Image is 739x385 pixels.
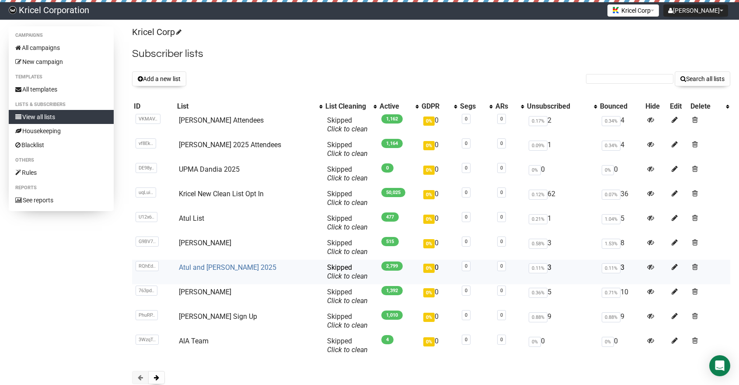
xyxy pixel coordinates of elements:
[327,223,368,231] a: Click to clean
[327,346,368,354] a: Click to clean
[525,235,598,260] td: 3
[500,263,503,269] a: 0
[179,165,240,173] a: UPMA Dandia 2025
[9,82,114,96] a: All templates
[423,264,435,273] span: 0%
[500,337,503,343] a: 0
[423,215,435,224] span: 0%
[327,321,368,329] a: Click to clean
[602,165,614,175] span: 0%
[527,102,589,111] div: Unsubscribed
[381,114,403,124] span: 1,162
[132,100,175,113] th: ID: No sort applied, sorting is disabled
[598,186,644,211] td: 36
[136,114,160,124] span: VKMAV..
[689,100,730,113] th: Delete: No sort applied, activate to apply an ascending sort
[381,188,405,197] span: 50,025
[175,100,324,113] th: List: No sort applied, activate to apply an ascending sort
[525,284,598,309] td: 5
[500,239,503,244] a: 0
[136,212,157,222] span: U12x6..
[9,193,114,207] a: See reports
[136,187,156,198] span: uqLui..
[420,186,458,211] td: 0
[598,137,644,162] td: 4
[327,190,368,207] span: Skipped
[179,190,264,198] a: Kricel New Clean List Opt In
[420,235,458,260] td: 0
[136,163,157,173] span: DE98y..
[598,113,644,137] td: 4
[179,337,209,345] a: AIA Team
[500,141,503,146] a: 0
[602,116,620,126] span: 0.34%
[136,335,159,345] span: 3WzqT..
[598,162,644,186] td: 0
[327,214,368,231] span: Skipped
[9,6,17,14] img: 79b6858f2fdb6f0bdcc40461c13748f9
[9,99,114,110] li: Lists & subscribers
[423,166,435,175] span: 0%
[327,116,368,133] span: Skipped
[327,141,368,158] span: Skipped
[136,138,156,148] span: vf8Ek..
[134,102,174,111] div: ID
[500,288,503,293] a: 0
[525,186,598,211] td: 62
[9,55,114,69] a: New campaign
[327,288,368,305] span: Skipped
[529,141,547,151] span: 0.09%
[675,71,730,86] button: Search all lists
[136,261,159,271] span: RQhEd..
[529,165,541,175] span: 0%
[380,102,411,111] div: Active
[179,288,231,296] a: [PERSON_NAME]
[465,116,467,122] a: 0
[132,71,186,86] button: Add a new list
[465,190,467,195] a: 0
[9,166,114,180] a: Rules
[602,288,620,298] span: 0.71%
[420,162,458,186] td: 0
[668,100,689,113] th: Edit: No sort applied, sorting is disabled
[423,141,435,150] span: 0%
[423,190,435,199] span: 0%
[460,102,485,111] div: Segs
[9,183,114,193] li: Reports
[179,312,257,321] a: [PERSON_NAME] Sign Up
[420,309,458,333] td: 0
[529,190,547,200] span: 0.12%
[327,312,368,329] span: Skipped
[465,337,467,343] a: 0
[327,272,368,280] a: Click to clean
[598,100,644,113] th: Bounced: No sort applied, sorting is disabled
[422,102,450,111] div: GDPR
[9,30,114,41] li: Campaigns
[381,139,403,148] span: 1,164
[327,263,368,280] span: Skipped
[327,337,368,354] span: Skipped
[9,72,114,82] li: Templates
[690,102,722,111] div: Delete
[602,239,620,249] span: 1.53%
[423,313,435,322] span: 0%
[179,141,281,149] a: [PERSON_NAME] 2025 Attendees
[602,337,614,347] span: 0%
[525,333,598,358] td: 0
[9,155,114,166] li: Others
[9,41,114,55] a: All campaigns
[9,124,114,138] a: Housekeeping
[420,284,458,309] td: 0
[598,309,644,333] td: 9
[602,263,620,273] span: 0.11%
[381,335,394,344] span: 4
[529,263,547,273] span: 0.11%
[663,4,728,17] button: [PERSON_NAME]
[465,165,467,171] a: 0
[381,237,399,246] span: 515
[525,137,598,162] td: 1
[420,113,458,137] td: 0
[495,102,516,111] div: ARs
[458,100,494,113] th: Segs: No sort applied, activate to apply an ascending sort
[500,312,503,318] a: 0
